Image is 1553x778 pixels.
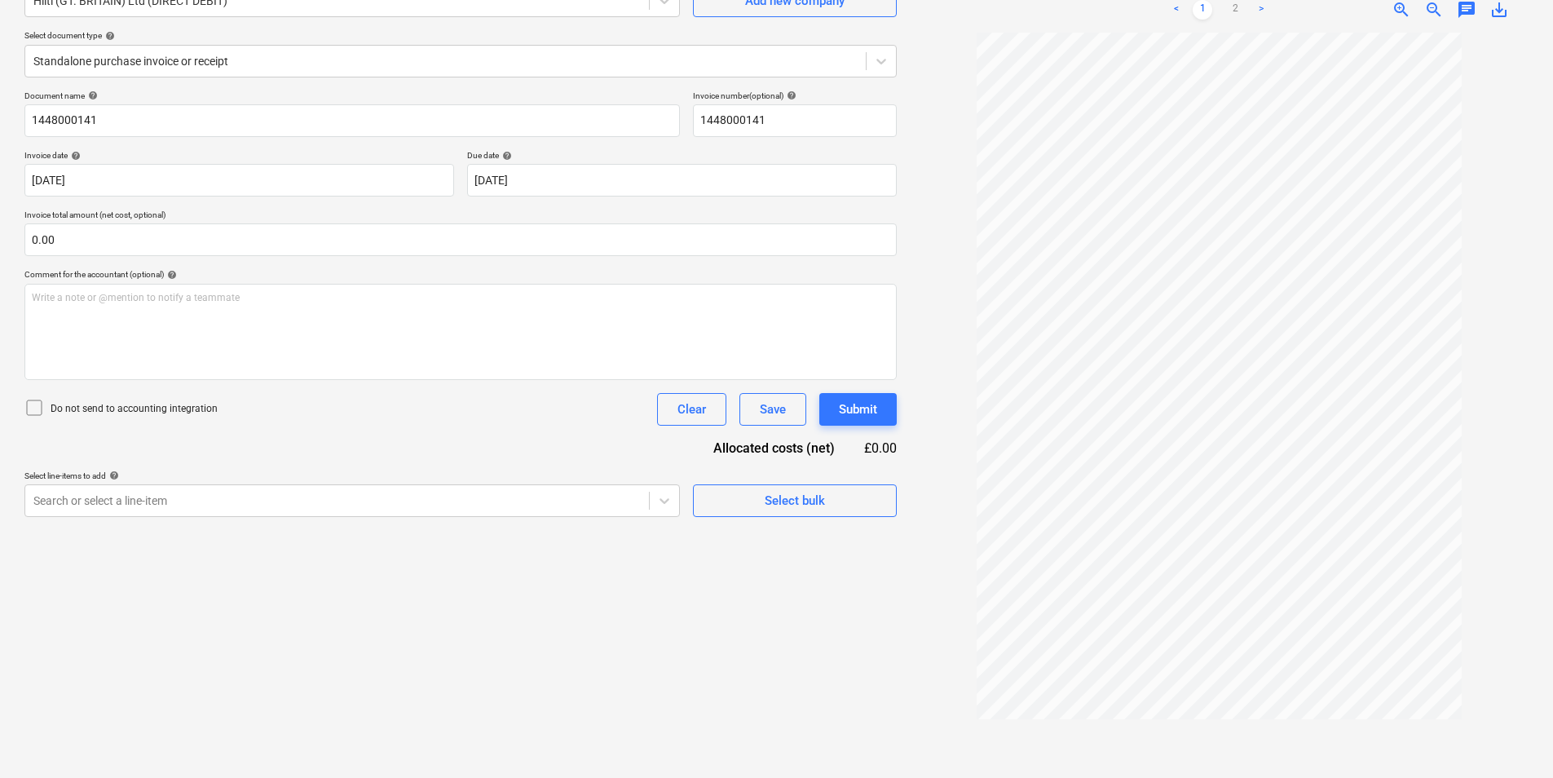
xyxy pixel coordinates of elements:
[85,91,98,100] span: help
[760,399,786,420] div: Save
[739,393,806,426] button: Save
[51,402,218,416] p: Do not send to accounting integration
[24,150,454,161] div: Invoice date
[499,151,512,161] span: help
[467,164,897,197] input: Due date not specified
[765,490,825,511] div: Select bulk
[819,393,897,426] button: Submit
[106,471,119,480] span: help
[685,439,861,458] div: Allocated costs (net)
[164,270,177,280] span: help
[102,31,115,41] span: help
[68,151,81,161] span: help
[657,393,726,426] button: Clear
[24,210,897,223] p: Invoice total amount (net cost, optional)
[861,439,897,458] div: £0.00
[24,269,897,280] div: Comment for the accountant (optional)
[24,104,680,137] input: Document name
[693,91,897,101] div: Invoice number (optional)
[24,471,680,481] div: Select line-items to add
[783,91,796,100] span: help
[24,223,897,256] input: Invoice total amount (net cost, optional)
[677,399,706,420] div: Clear
[467,150,897,161] div: Due date
[839,399,877,420] div: Submit
[693,484,897,517] button: Select bulk
[24,164,454,197] input: Invoice date not specified
[24,91,680,101] div: Document name
[24,30,897,41] div: Select document type
[693,104,897,137] input: Invoice number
